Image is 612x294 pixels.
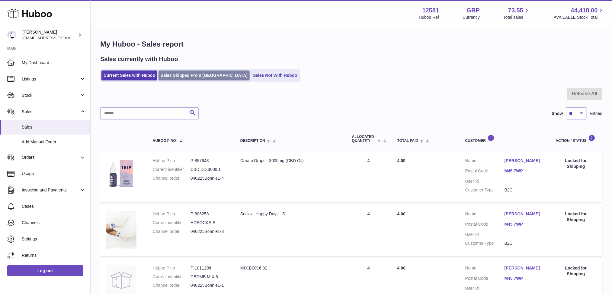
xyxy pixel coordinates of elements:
[463,15,480,20] div: Currency
[106,211,136,249] img: 125811695830058.jpg
[22,29,77,41] div: [PERSON_NAME]
[505,211,544,217] a: [PERSON_NAME]
[552,111,563,116] label: Show
[153,265,191,271] dt: Huboo P no
[22,35,89,40] span: [EMAIL_ADDRESS][DOMAIN_NAME]
[556,211,596,223] div: Locked for Shipping
[465,187,505,193] dt: Customer Type
[159,70,250,80] a: Sales Shipped From [GEOGRAPHIC_DATA]
[240,139,265,143] span: Description
[352,135,376,143] span: ALLOCATED Quantity
[153,283,191,288] dt: Channel order
[422,6,439,15] strong: 12581
[153,211,191,217] dt: Huboo P no
[191,283,228,288] dd: 040225Bonnie1-1
[397,211,405,216] span: 4.00
[153,220,191,226] dt: Current identifier
[346,205,391,256] td: 4
[419,15,439,20] div: Huboo Ref
[153,175,191,181] dt: Channel order
[7,31,16,40] img: ibrewis@drink-trip.com
[508,6,523,15] span: 73.55
[505,240,544,246] dd: B2C
[467,6,480,15] strong: GBP
[106,158,136,188] img: 1694773909.png
[153,158,191,164] dt: Huboo P no
[251,70,299,80] a: Sales Not With Huboo
[100,55,178,63] h2: Sales currently with Huboo
[240,211,340,217] div: Socks - Happy Days - S
[554,6,605,20] a: 44,418.00 AVAILABLE Stock Total
[465,158,505,165] dt: Name
[22,139,86,145] span: Add Manual Order
[22,187,79,193] span: Invoicing and Payments
[191,158,228,164] dd: P-857643
[465,168,505,175] dt: Postal Code
[22,171,86,177] span: Usage
[465,232,505,237] dt: User Id
[590,111,602,116] span: entries
[465,240,505,246] dt: Customer Type
[505,158,544,164] a: [PERSON_NAME]
[191,175,228,181] dd: 040225Bonnie1-4
[503,15,530,20] span: Total sales
[22,60,86,66] span: My Dashboard
[505,265,544,271] a: [PERSON_NAME]
[465,221,505,229] dt: Postal Code
[556,265,596,277] div: Locked for Shipping
[554,15,605,20] span: AVAILABLE Stock Total
[22,220,86,226] span: Channels
[505,187,544,193] dd: B2C
[153,274,191,280] dt: Current identifier
[22,204,86,209] span: Cases
[505,221,544,227] a: M45 7WP
[503,6,530,20] a: 73.55 Total sales
[556,135,596,143] div: Action / Status
[505,276,544,281] a: M45 7WP
[191,274,228,280] dd: CBDMB.MIX.6
[153,229,191,234] dt: Channel order
[505,168,544,174] a: M45 7WP
[191,167,228,172] dd: CBD.DD.3000.1
[22,76,79,82] span: Listings
[22,93,79,98] span: Stock
[465,178,505,184] dt: User Id
[465,286,505,291] dt: User Id
[153,167,191,172] dt: Current identifier
[571,6,598,15] span: 44,418.00
[397,266,405,270] span: 4.00
[153,139,176,143] span: Huboo P no
[191,229,228,234] dd: 040225Bonnie1-3
[7,265,83,276] a: Log out
[22,253,86,258] span: Returns
[191,265,228,271] dd: P-1011208
[397,158,405,163] span: 4.00
[22,109,79,115] span: Sales
[240,265,340,271] div: MIX.BOX.6.02
[397,139,418,143] span: Total paid
[240,158,340,164] div: Dream Drops - 3000mg (CBD Oil)
[556,158,596,169] div: Locked for Shipping
[22,236,86,242] span: Settings
[100,39,602,49] h1: My Huboo - Sales report
[101,70,157,80] a: Current Sales with Huboo
[191,220,228,226] dd: HDSOCKS.S
[191,211,228,217] dd: P-808253
[465,211,505,218] dt: Name
[22,155,79,160] span: Orders
[22,124,86,130] span: Sales
[465,265,505,273] dt: Name
[465,276,505,283] dt: Postal Code
[346,152,391,202] td: 4
[465,135,544,143] div: Customer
